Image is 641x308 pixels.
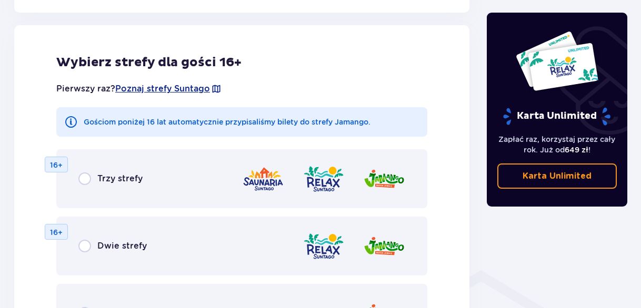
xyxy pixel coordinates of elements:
[497,163,617,189] a: Karta Unlimited
[56,83,222,95] p: Pierwszy raz?
[97,173,143,184] p: Trzy strefy
[56,55,427,70] p: Wybierz strefy dla gości 16+
[565,146,588,154] span: 649 zł
[50,160,63,170] p: 16+
[523,170,592,182] p: Karta Unlimited
[50,227,63,238] p: 16+
[502,107,612,126] p: Karta Unlimited
[97,240,147,252] p: Dwie strefy
[497,134,617,155] p: Zapłać raz, korzystaj przez cały rok. Już od !
[303,231,345,261] img: zone logo
[363,164,405,194] img: zone logo
[115,83,210,95] a: Poznaj strefy Suntago
[242,164,284,194] img: zone logo
[303,164,345,194] img: zone logo
[84,117,370,127] p: Gościom poniżej 16 lat automatycznie przypisaliśmy bilety do strefy Jamango.
[363,231,405,261] img: zone logo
